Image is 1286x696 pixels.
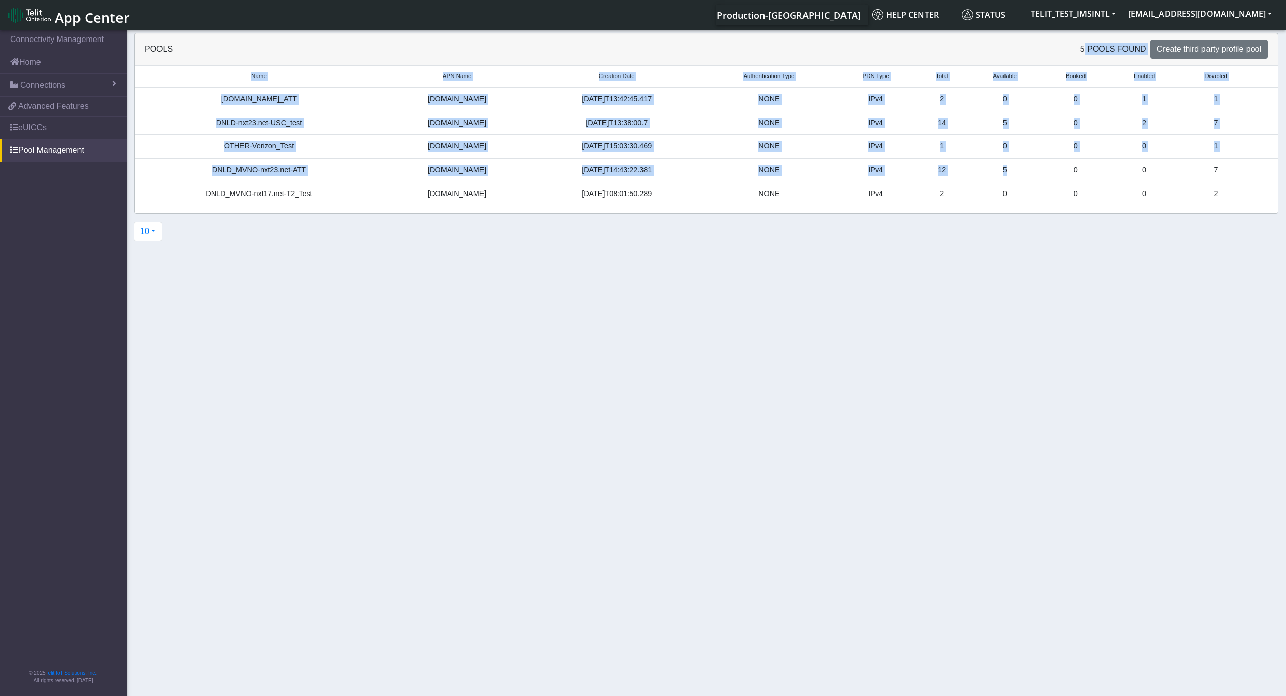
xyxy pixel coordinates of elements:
[968,135,1042,159] td: 0
[841,94,910,105] div: IPv4
[389,188,525,200] div: [DOMAIN_NAME]
[1109,182,1180,205] td: 0
[716,5,860,25] a: Your current platform instance
[18,100,89,112] span: Advanced Features
[841,141,910,152] div: IPv4
[709,165,829,176] div: NONE
[1025,5,1122,23] button: TELIT_TEST_IMSINTL
[141,118,377,129] div: DNLD-nxt23.net-USC_test
[968,182,1042,205] td: 0
[916,87,968,111] td: 2
[962,9,973,20] img: status.svg
[1180,87,1253,111] td: 1
[1122,5,1278,23] button: [EMAIL_ADDRESS][DOMAIN_NAME]
[916,135,968,159] td: 1
[537,118,697,129] div: [DATE]T13:38:00.7
[1109,135,1180,159] td: 0
[389,118,525,129] div: [DOMAIN_NAME]
[841,165,910,176] div: IPv4
[709,141,829,152] div: NONE
[8,7,51,23] img: logo-telit-cinterion-gw-new.png
[872,9,939,20] span: Help center
[141,94,377,105] div: [DOMAIN_NAME]_ATT
[537,165,697,176] div: [DATE]T14:43:22.381
[868,5,958,25] a: Help center
[962,9,1006,20] span: Status
[916,159,968,182] td: 12
[872,9,883,20] img: knowledge.svg
[1109,111,1180,135] td: 2
[134,222,162,241] button: 10
[709,94,829,105] div: NONE
[1042,87,1109,111] td: 0
[8,4,128,26] a: App Center
[1180,135,1253,159] td: 1
[389,141,525,152] div: [DOMAIN_NAME]
[968,87,1042,111] td: 0
[141,188,377,200] div: DNLD_MVNO-nxt17.net-T2_Test
[841,188,910,200] div: IPv4
[1180,182,1253,205] td: 2
[968,111,1042,135] td: 5
[709,118,829,129] div: NONE
[1180,159,1253,182] td: 7
[537,188,697,200] div: [DATE]T08:01:50.289
[916,111,968,135] td: 14
[20,79,65,91] span: Connections
[743,72,794,81] span: Authentication Type
[537,141,697,152] div: [DATE]T15:03:30.469
[1109,87,1180,111] td: 1
[251,72,267,81] span: Name
[1204,72,1227,81] span: Disabled
[1157,45,1261,53] span: Create third party profile pool
[599,72,635,81] span: Creation Date
[936,72,948,81] span: Total
[537,94,697,105] div: [DATE]T13:42:45.417
[1042,159,1109,182] td: 0
[717,9,861,21] span: Production-[GEOGRAPHIC_DATA]
[1150,40,1268,59] button: Create third party profile pool
[1066,72,1086,81] span: Booked
[1042,111,1109,135] td: 0
[1109,159,1180,182] td: 0
[863,72,889,81] span: PDN Type
[916,182,968,205] td: 2
[1042,182,1109,205] td: 0
[1180,111,1253,135] td: 7
[141,165,377,176] div: DNLD_MVNO-nxt23.net-ATT
[137,43,706,55] div: Pools
[389,94,525,105] div: [DOMAIN_NAME]
[1042,135,1109,159] td: 0
[958,5,1025,25] a: Status
[709,188,829,200] div: NONE
[993,72,1017,81] span: Available
[141,141,377,152] div: OTHER-Verizon_Test
[841,118,910,129] div: IPv4
[46,670,96,676] a: Telit IoT Solutions, Inc.
[968,159,1042,182] td: 5
[389,165,525,176] div: [DOMAIN_NAME]
[1080,43,1146,55] span: 5 pools found
[55,8,130,27] span: App Center
[443,72,472,81] span: APN Name
[1134,72,1155,81] span: Enabled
